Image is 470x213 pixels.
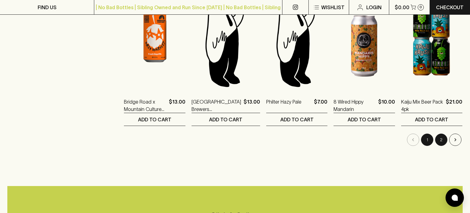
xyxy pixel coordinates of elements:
[421,134,433,146] button: page 1
[435,134,447,146] button: Go to page 2
[334,98,375,113] a: 8 Wired Hippy Mandarin
[395,4,409,11] p: $0.00
[449,134,461,146] button: Go to next page
[138,116,171,123] p: ADD TO CART
[209,116,242,123] p: ADD TO CART
[280,116,314,123] p: ADD TO CART
[348,116,381,123] p: ADD TO CART
[124,113,185,126] button: ADD TO CART
[401,113,462,126] button: ADD TO CART
[244,98,260,113] p: $13.00
[436,4,464,11] p: Checkout
[266,98,301,113] a: Philter Hazy Pale
[192,113,260,126] button: ADD TO CART
[169,98,185,113] p: $13.00
[415,116,448,123] p: ADD TO CART
[314,98,327,113] p: $7.00
[124,98,166,113] a: Bridge Road x Mountain Culture Hazy Harvest Fresh Hop IPA 440ml
[452,195,458,201] img: bubble-icon
[334,113,395,126] button: ADD TO CART
[401,98,443,113] a: Kaiju Mix Beer Pack 4pk
[446,98,462,113] p: $21.00
[378,98,395,113] p: $10.00
[38,4,57,11] p: FIND US
[192,98,241,113] a: [GEOGRAPHIC_DATA] Brewers [GEOGRAPHIC_DATA] Hazy [PERSON_NAME] Hops IPA 440ml
[124,134,462,146] nav: pagination navigation
[366,4,382,11] p: Login
[266,113,327,126] button: ADD TO CART
[321,4,345,11] p: Wishlist
[420,6,422,9] p: 0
